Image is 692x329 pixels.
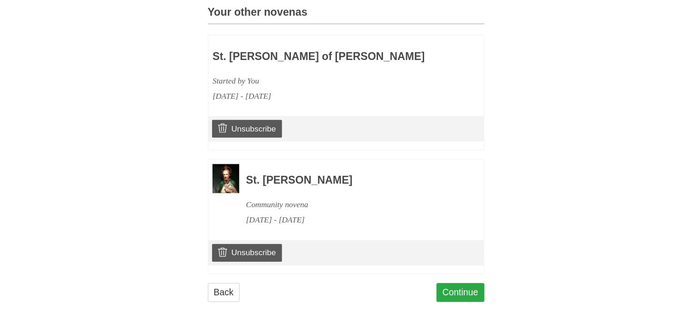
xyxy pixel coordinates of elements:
[208,6,485,24] h3: Your other novenas
[213,51,426,63] h3: St. [PERSON_NAME] of [PERSON_NAME]
[213,73,426,89] div: Started by You
[212,120,282,138] a: Unsubscribe
[212,244,282,262] a: Unsubscribe
[246,175,459,187] h3: St. [PERSON_NAME]
[246,213,459,228] div: [DATE] - [DATE]
[437,283,485,302] a: Continue
[208,283,240,302] a: Back
[246,197,459,213] div: Community novena
[213,89,426,104] div: [DATE] - [DATE]
[213,164,239,193] img: Novena image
